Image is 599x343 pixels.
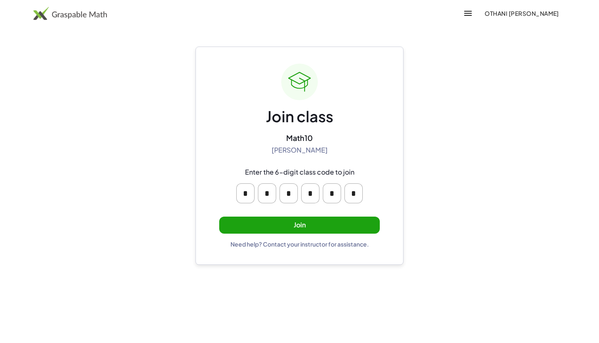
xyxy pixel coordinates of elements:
[219,217,380,234] button: Join
[286,133,313,143] div: Math10
[478,6,566,21] button: Othani [PERSON_NAME]
[485,10,559,17] span: Othani [PERSON_NAME]
[245,168,354,177] div: Enter the 6-digit class code to join
[272,146,328,155] div: [PERSON_NAME]
[266,107,333,126] div: Join class
[230,240,369,248] div: Need help? Contact your instructor for assistance.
